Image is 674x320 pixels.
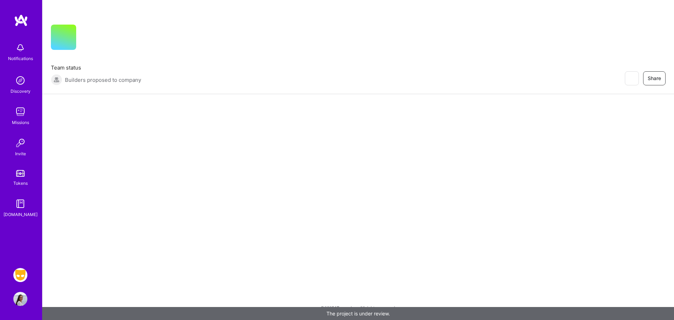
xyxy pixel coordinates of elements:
img: User Avatar [13,292,27,306]
div: The project is under review. [42,307,674,320]
img: Invite [13,136,27,150]
i: icon CompanyGray [85,36,90,41]
span: Team status [51,64,141,71]
img: discovery [13,73,27,87]
a: User Avatar [12,292,29,306]
img: guide book [13,197,27,211]
i: icon EyeClosed [629,76,634,81]
img: tokens [16,170,25,177]
a: Grindr: Product & Marketing [12,268,29,282]
div: Invite [15,150,26,157]
img: bell [13,41,27,55]
span: Builders proposed to company [65,76,141,84]
img: logo [14,14,28,27]
button: Share [643,71,666,85]
div: Discovery [11,87,31,95]
img: Builders proposed to company [51,74,62,85]
div: Missions [12,119,29,126]
div: Notifications [8,55,33,62]
img: Grindr: Product & Marketing [13,268,27,282]
img: teamwork [13,105,27,119]
div: [DOMAIN_NAME] [4,211,38,218]
span: Share [648,75,661,82]
div: Tokens [13,179,28,187]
